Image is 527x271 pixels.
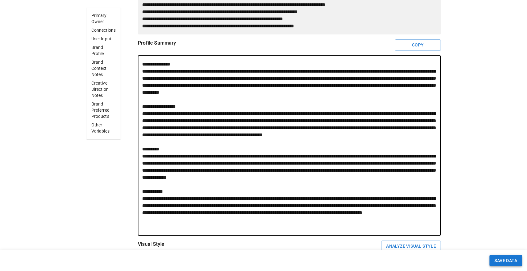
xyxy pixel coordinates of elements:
[489,255,522,266] button: SAVE DATA
[381,241,441,252] button: Analyze Visual Style
[138,241,164,248] p: Visual Style
[91,44,116,57] p: Brand Profile
[138,39,176,47] p: Profile Summary
[91,36,116,42] p: User Input
[91,101,116,119] p: Brand Preferred Products
[91,122,116,134] p: Other Variables
[91,27,116,33] p: Connections
[395,39,441,51] button: Copy
[91,80,116,98] p: Creative Direction Notes
[91,12,116,25] p: Primary Owner
[91,59,116,78] p: Brand Context Notes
